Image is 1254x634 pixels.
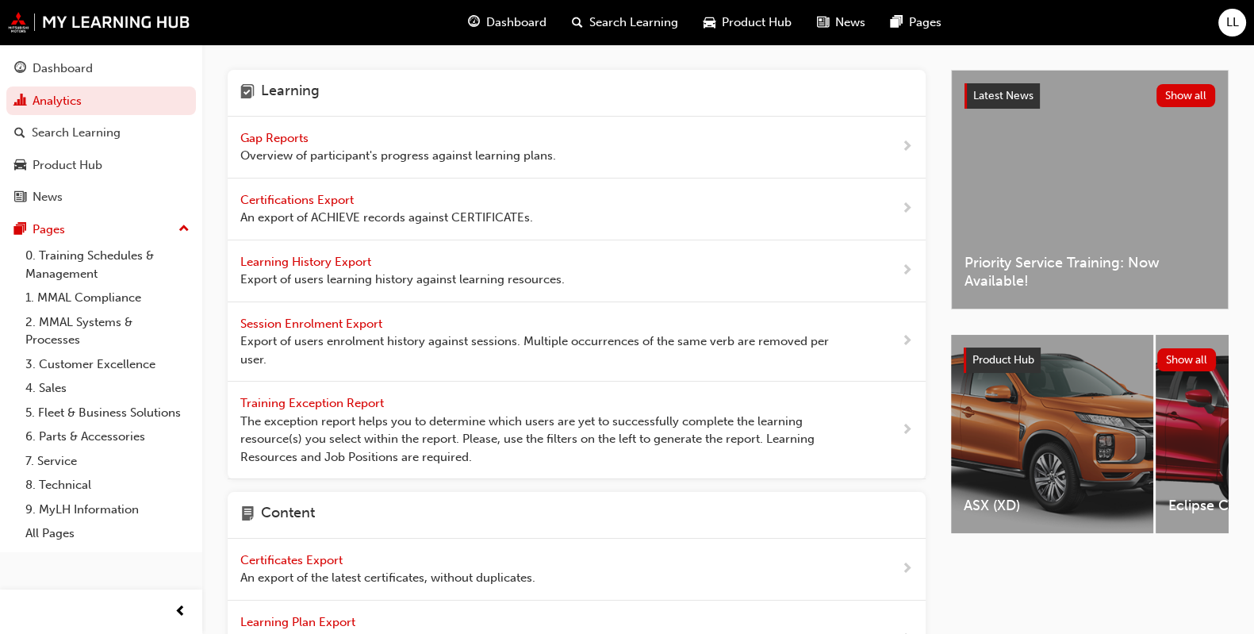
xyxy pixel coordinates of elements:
[261,505,315,525] h4: Content
[14,126,25,140] span: search-icon
[6,151,196,180] a: Product Hub
[1157,348,1217,371] button: Show all
[973,89,1033,102] span: Latest News
[33,156,102,175] div: Product Hub
[19,449,196,474] a: 7. Service
[33,60,93,78] div: Dashboard
[240,271,565,289] span: Export of users learning history against learning resources.
[6,51,196,215] button: DashboardAnalyticsSearch LearningProduct HubNews
[964,83,1215,109] a: Latest NewsShow all
[6,183,196,212] a: News
[901,261,913,281] span: next-icon
[19,425,196,449] a: 6. Parts & Accessories
[964,254,1215,290] span: Priority Service Training: Now Available!
[901,332,913,352] span: next-icon
[559,6,691,39] a: search-iconSearch Learning
[240,147,556,165] span: Overview of participant's progress against learning plans.
[964,348,1216,373] a: Product HubShow all
[891,13,903,33] span: pages-icon
[691,6,804,39] a: car-iconProduct Hub
[6,215,196,244] button: Pages
[6,54,196,83] a: Dashboard
[14,62,26,76] span: guage-icon
[261,83,320,103] h4: Learning
[589,13,678,32] span: Search Learning
[951,335,1153,533] a: ASX (XD)
[240,413,850,467] span: The exception report helps you to determine which users are yet to successfully complete the lear...
[19,376,196,401] a: 4. Sales
[240,193,357,207] span: Certifications Export
[228,539,926,601] a: Certificates Export An export of the latest certificates, without duplicates.next-icon
[6,86,196,116] a: Analytics
[19,244,196,286] a: 0. Training Schedules & Management
[14,159,26,173] span: car-icon
[19,310,196,352] a: 2. MMAL Systems & Processes
[901,137,913,157] span: next-icon
[240,615,359,629] span: Learning Plan Export
[878,6,954,39] a: pages-iconPages
[835,13,865,32] span: News
[240,553,346,567] span: Certificates Export
[486,13,546,32] span: Dashboard
[722,13,792,32] span: Product Hub
[1226,13,1239,32] span: LL
[19,352,196,377] a: 3. Customer Excellence
[14,94,26,109] span: chart-icon
[704,13,715,33] span: car-icon
[8,12,190,33] img: mmal
[19,401,196,425] a: 5. Fleet & Business Solutions
[240,332,850,368] span: Export of users enrolment history against sessions. Multiple occurrences of the same verb are rem...
[174,602,186,622] span: prev-icon
[972,353,1034,367] span: Product Hub
[804,6,878,39] a: news-iconNews
[14,223,26,237] span: pages-icon
[901,421,913,440] span: next-icon
[240,209,533,227] span: An export of ACHIEVE records against CERTIFICATEs.
[32,124,121,142] div: Search Learning
[901,559,913,579] span: next-icon
[19,521,196,546] a: All Pages
[951,70,1229,309] a: Latest NewsShow allPriority Service Training: Now Available!
[19,286,196,310] a: 1. MMAL Compliance
[228,382,926,479] a: Training Exception Report The exception report helps you to determine which users are yet to succ...
[33,188,63,206] div: News
[240,505,255,525] span: page-icon
[240,83,255,103] span: learning-icon
[240,317,385,331] span: Session Enrolment Export
[1156,84,1216,107] button: Show all
[228,117,926,179] a: Gap Reports Overview of participant's progress against learning plans.next-icon
[240,131,312,145] span: Gap Reports
[178,219,190,240] span: up-icon
[572,13,583,33] span: search-icon
[228,179,926,240] a: Certifications Export An export of ACHIEVE records against CERTIFICATEs.next-icon
[909,13,941,32] span: Pages
[19,498,196,522] a: 9. MyLH Information
[228,302,926,382] a: Session Enrolment Export Export of users enrolment history against sessions. Multiple occurrences...
[468,13,480,33] span: guage-icon
[33,221,65,239] div: Pages
[240,255,374,269] span: Learning History Export
[6,118,196,148] a: Search Learning
[19,473,196,498] a: 8. Technical
[964,497,1141,515] span: ASX (XD)
[1218,9,1246,37] button: LL
[455,6,559,39] a: guage-iconDashboard
[240,569,535,587] span: An export of the latest certificates, without duplicates.
[901,199,913,219] span: next-icon
[14,190,26,205] span: news-icon
[228,240,926,302] a: Learning History Export Export of users learning history against learning resources.next-icon
[817,13,829,33] span: news-icon
[240,396,387,410] span: Training Exception Report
